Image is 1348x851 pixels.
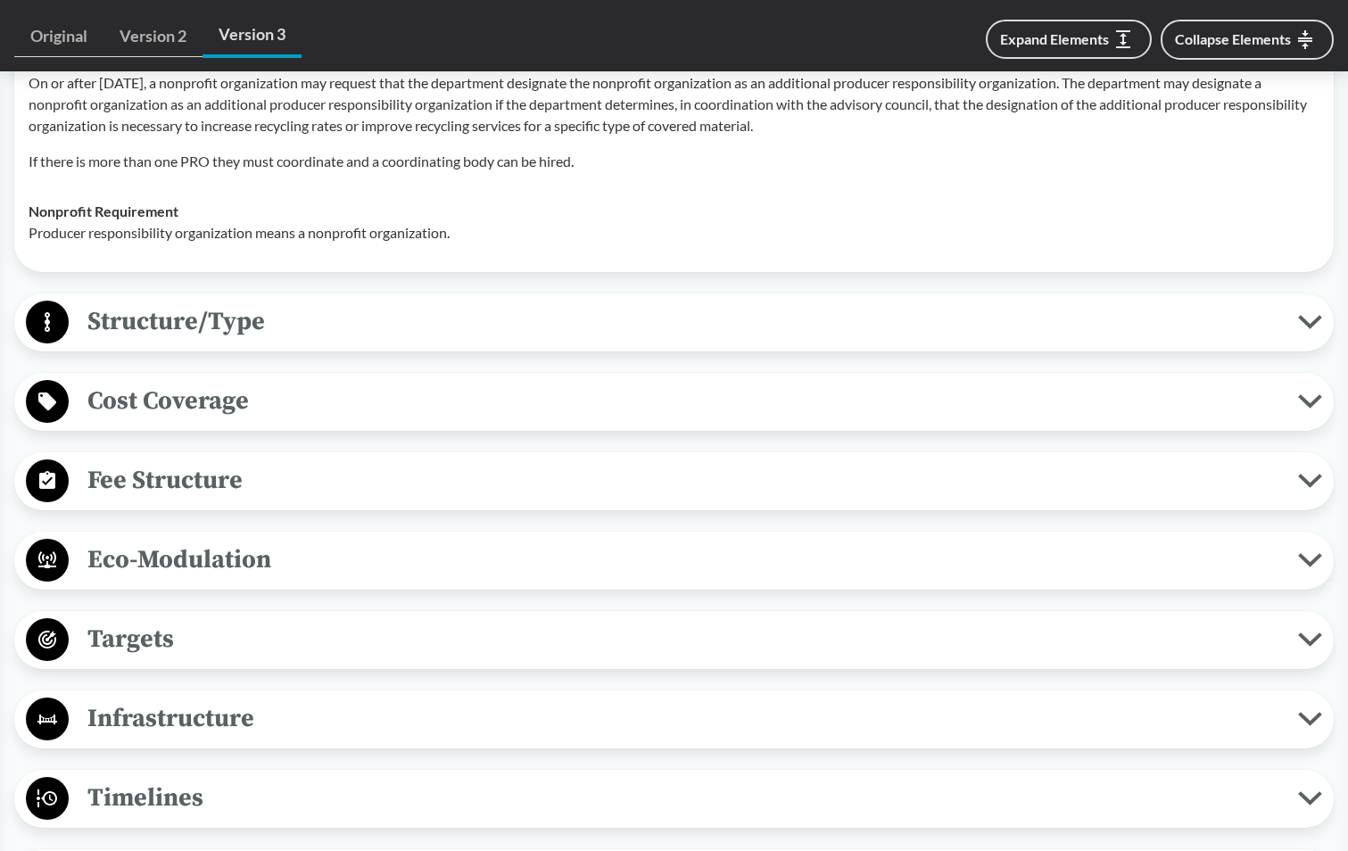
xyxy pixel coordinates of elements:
[21,379,1327,425] button: Cost Coverage
[1161,20,1334,60] button: Collapse Elements
[21,300,1327,345] button: Structure/Type
[21,459,1327,504] button: Fee Structure
[14,16,103,57] a: Original
[986,20,1152,59] button: Expand Elements
[21,538,1327,583] button: Eco-Modulation
[69,381,1298,421] span: Cost Coverage
[29,222,1319,244] p: Producer responsibility organization means a nonprofit organization.
[69,619,1298,659] span: Targets
[29,72,1319,136] p: On or after [DATE], a nonprofit organization may request that the department designate the nonpro...
[29,151,1319,172] p: If there is more than one PRO they must coordinate and a coordinating body can be hired.
[21,617,1327,663] button: Targets
[69,698,1298,739] span: Infrastructure
[103,16,203,57] a: Version 2
[69,302,1298,342] span: Structure/Type
[203,14,302,58] a: Version 3
[29,202,178,219] strong: Nonprofit Requirement
[69,778,1298,818] span: Timelines
[69,460,1298,500] span: Fee Structure
[21,697,1327,742] button: Infrastructure
[21,776,1327,822] button: Timelines
[69,540,1298,580] span: Eco-Modulation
